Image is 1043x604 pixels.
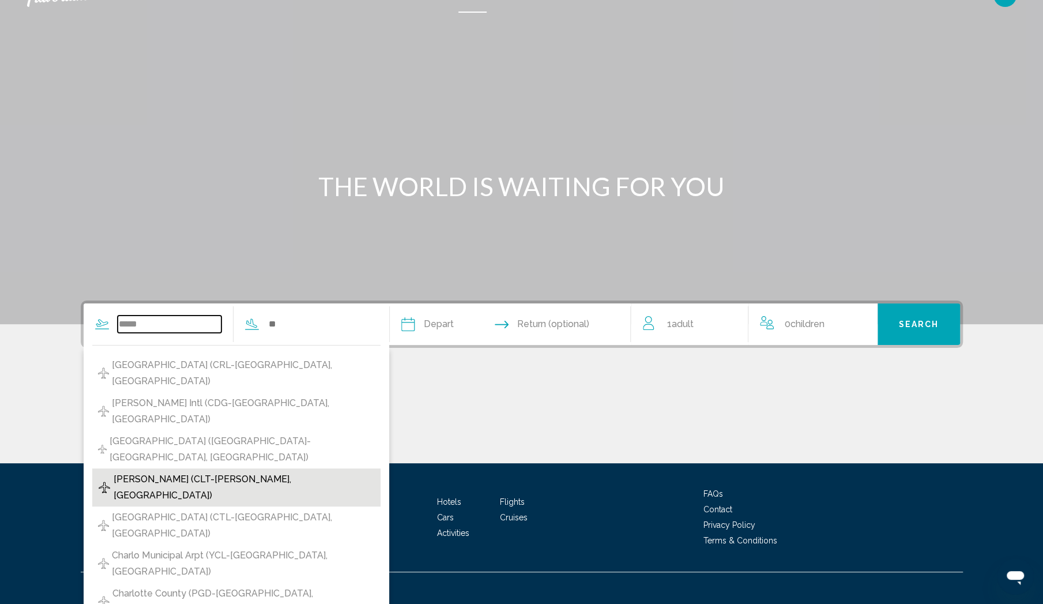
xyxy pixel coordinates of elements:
span: [PERSON_NAME] Intl (CDG-[GEOGRAPHIC_DATA], [GEOGRAPHIC_DATA]) [112,395,375,427]
button: Charlo Municipal Arpt (YCL-[GEOGRAPHIC_DATA], [GEOGRAPHIC_DATA]) [92,545,381,583]
span: Adult [672,318,694,329]
h1: THE WORLD IS WAITING FOR YOU [306,171,738,201]
a: Privacy Policy [703,520,755,530]
span: Charlo Municipal Arpt (YCL-[GEOGRAPHIC_DATA], [GEOGRAPHIC_DATA]) [112,547,374,580]
span: 0 [784,316,824,332]
span: Search [898,320,939,329]
a: Contact [703,505,732,514]
a: Cars [437,513,454,522]
span: [GEOGRAPHIC_DATA] (CTL-[GEOGRAPHIC_DATA], [GEOGRAPHIC_DATA]) [112,509,375,542]
a: Flights [500,497,525,507]
a: Terms & Conditions [703,536,777,545]
button: [GEOGRAPHIC_DATA] ([GEOGRAPHIC_DATA]-[GEOGRAPHIC_DATA], [GEOGRAPHIC_DATA]) [92,430,381,468]
a: Cruises [500,513,528,522]
button: Search [878,303,960,345]
span: [GEOGRAPHIC_DATA] ([GEOGRAPHIC_DATA]-[GEOGRAPHIC_DATA], [GEOGRAPHIC_DATA]) [110,433,374,466]
button: [GEOGRAPHIC_DATA] (CRL-[GEOGRAPHIC_DATA], [GEOGRAPHIC_DATA]) [92,354,381,392]
button: [GEOGRAPHIC_DATA] (CTL-[GEOGRAPHIC_DATA], [GEOGRAPHIC_DATA]) [92,507,381,545]
iframe: Button to launch messaging window [997,558,1034,595]
button: Depart date [401,303,454,345]
button: Travelers: 1 adult, 0 children [631,303,878,345]
span: 1 [667,316,694,332]
a: Hotels [437,497,461,507]
span: [PERSON_NAME] (CLT-[PERSON_NAME], [GEOGRAPHIC_DATA]) [114,471,375,504]
a: FAQs [703,489,723,498]
span: [GEOGRAPHIC_DATA] (CRL-[GEOGRAPHIC_DATA], [GEOGRAPHIC_DATA]) [112,357,375,389]
a: Activities [437,528,469,538]
span: Children [790,318,824,329]
span: Return (optional) [517,316,589,332]
button: [PERSON_NAME] Intl (CDG-[GEOGRAPHIC_DATA], [GEOGRAPHIC_DATA]) [92,392,381,430]
div: Search widget [84,303,960,345]
button: [PERSON_NAME] (CLT-[PERSON_NAME], [GEOGRAPHIC_DATA]) [92,468,381,507]
button: Return date [495,303,589,345]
